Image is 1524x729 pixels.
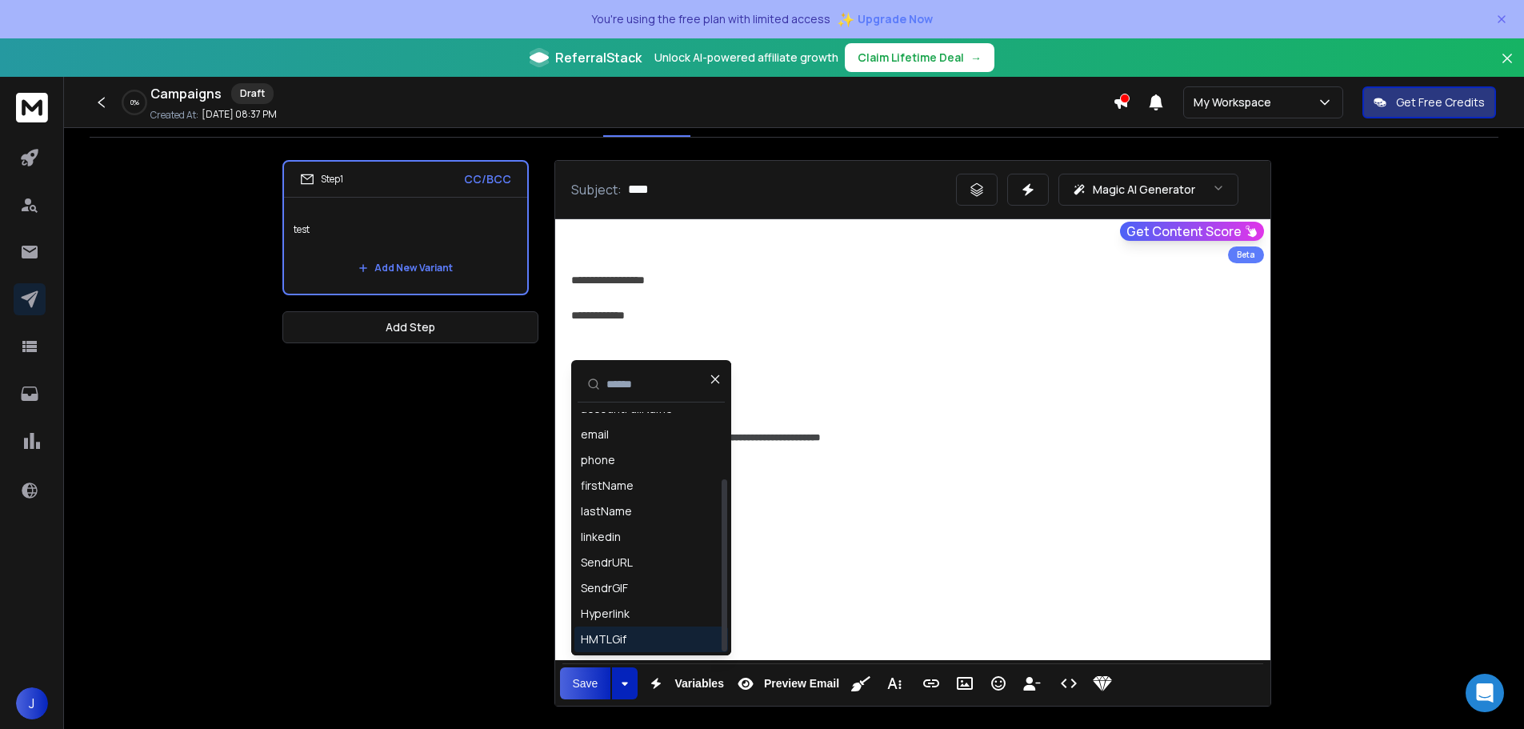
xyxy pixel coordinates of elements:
[581,529,621,545] div: linkedin
[591,11,830,27] p: You're using the free plan with limited access
[671,677,727,691] span: Variables
[581,631,626,647] div: HMTLGif
[1087,667,1118,699] button: Remove Watermark
[231,83,274,104] div: Draft
[1120,222,1264,241] button: Get Content Score
[1228,246,1264,263] div: Beta
[654,50,838,66] p: Unlock AI-powered affiliate growth
[1058,174,1238,206] button: Magic AI Generator
[1017,667,1047,699] button: Insert Unsubscribe Link
[282,311,538,343] button: Add Step
[837,8,854,30] span: ✨
[879,667,910,699] button: More Text
[464,171,511,187] p: CC/BCC
[730,667,842,699] button: Preview Email
[1093,182,1195,198] p: Magic AI Generator
[150,109,198,122] p: Created At:
[916,667,946,699] button: Insert Link (Ctrl+K)
[581,580,628,596] div: SendrGIF
[581,555,633,571] div: SendrURL
[970,50,982,66] span: →
[983,667,1014,699] button: Emoticons
[346,252,466,284] button: Add New Variant
[845,43,994,72] button: Claim Lifetime Deal→
[1497,48,1518,86] button: Close banner
[761,677,842,691] span: Preview Email
[130,98,139,107] p: 0 %
[950,667,980,699] button: Insert Image (Ctrl+P)
[150,84,222,103] h1: Campaigns
[581,452,615,468] div: phone
[581,503,632,519] div: lastName
[837,3,933,35] button: ✨Upgrade Now
[202,108,277,121] p: [DATE] 08:37 PM
[560,667,611,699] button: Save
[571,180,622,199] p: Subject:
[581,478,634,494] div: firstName
[16,687,48,719] button: J
[1362,86,1496,118] button: Get Free Credits
[1194,94,1278,110] p: My Workspace
[581,427,609,443] div: email
[294,207,518,252] p: test
[555,48,642,67] span: ReferralStack
[581,606,630,622] div: Hyperlink
[282,160,529,295] li: Step1CC/BCCtestAdd New Variant
[1054,667,1084,699] button: Code View
[641,667,727,699] button: Variables
[300,172,343,186] div: Step 1
[858,11,933,27] span: Upgrade Now
[1466,674,1504,712] div: Open Intercom Messenger
[1396,94,1485,110] p: Get Free Credits
[846,667,876,699] button: Clean HTML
